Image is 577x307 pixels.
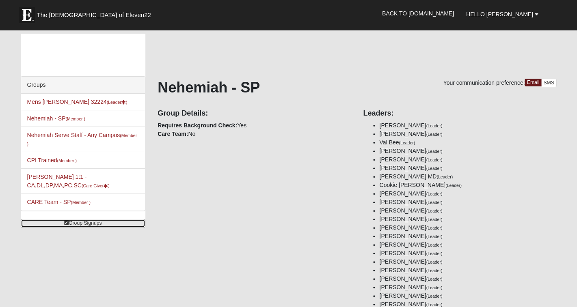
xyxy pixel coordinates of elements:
[363,109,556,118] h4: Leaders:
[399,140,415,145] small: (Leader)
[27,199,91,205] a: CARE Team - SP(Member )
[426,149,442,154] small: (Leader)
[27,115,85,122] a: Nehemiah - SP(Member )
[19,7,35,23] img: Eleven22 logo
[379,189,556,198] li: [PERSON_NAME]
[158,109,351,118] h4: Group Details:
[57,158,76,163] small: (Member )
[158,131,188,137] strong: Care Team:
[426,217,442,222] small: (Leader)
[71,200,90,205] small: (Member )
[426,191,442,196] small: (Leader)
[379,223,556,232] li: [PERSON_NAME]
[82,183,110,188] small: (Care Giver )
[426,200,442,205] small: (Leader)
[426,166,442,171] small: (Leader)
[426,251,442,256] small: (Leader)
[445,183,462,188] small: (Leader)
[426,285,442,290] small: (Leader)
[379,258,556,266] li: [PERSON_NAME]
[437,174,453,179] small: (Leader)
[27,132,137,147] a: Nehemiah Serve Staff - Any Campus(Member )
[426,225,442,230] small: (Leader)
[21,77,145,94] div: Groups
[379,164,556,172] li: [PERSON_NAME]
[460,4,545,24] a: Hello [PERSON_NAME]
[466,11,533,17] span: Hello [PERSON_NAME]
[379,130,556,138] li: [PERSON_NAME]
[158,79,556,96] h1: Nehemiah - SP
[426,268,442,273] small: (Leader)
[27,99,128,105] a: Mens [PERSON_NAME] 32224(Leader)
[379,147,556,155] li: [PERSON_NAME]
[379,206,556,215] li: [PERSON_NAME]
[37,11,151,19] span: The [DEMOGRAPHIC_DATA] of Eleven22
[379,172,556,181] li: [PERSON_NAME] MD
[426,243,442,247] small: (Leader)
[426,234,442,239] small: (Leader)
[151,103,357,138] div: Yes No
[379,232,556,240] li: [PERSON_NAME]
[379,249,556,258] li: [PERSON_NAME]
[525,79,541,86] a: Email
[379,240,556,249] li: [PERSON_NAME]
[379,292,556,300] li: [PERSON_NAME]
[426,208,442,213] small: (Leader)
[21,219,145,228] a: Group Signups
[376,3,460,24] a: Back to [DOMAIN_NAME]
[426,157,442,162] small: (Leader)
[443,79,525,86] span: Your communication preference:
[541,79,557,87] a: SMS
[379,121,556,130] li: [PERSON_NAME]
[379,283,556,292] li: [PERSON_NAME]
[107,100,128,105] small: (Leader )
[158,122,237,129] strong: Requires Background Check:
[426,123,442,128] small: (Leader)
[15,3,177,23] a: The [DEMOGRAPHIC_DATA] of Eleven22
[379,275,556,283] li: [PERSON_NAME]
[379,181,556,189] li: Cookie [PERSON_NAME]
[27,174,110,189] a: [PERSON_NAME] 1:1 -CA,DL,DP,MA,PC,SC(Care Giver)
[426,132,442,137] small: (Leader)
[426,260,442,264] small: (Leader)
[65,116,85,121] small: (Member )
[379,266,556,275] li: [PERSON_NAME]
[379,198,556,206] li: [PERSON_NAME]
[27,157,77,163] a: CPI Trained(Member )
[379,215,556,223] li: [PERSON_NAME]
[379,155,556,164] li: [PERSON_NAME]
[379,138,556,147] li: Val Bee
[426,277,442,281] small: (Leader)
